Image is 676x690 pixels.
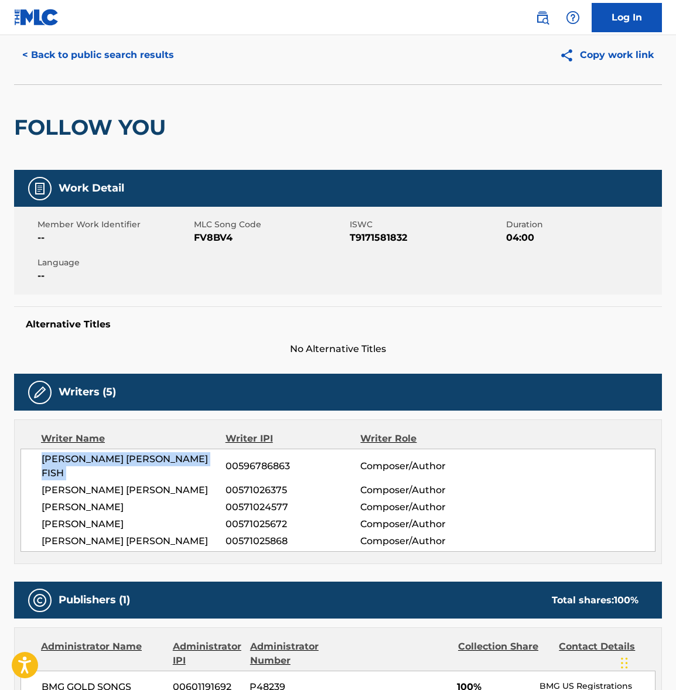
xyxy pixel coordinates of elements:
[26,319,650,330] h5: Alternative Titles
[37,269,191,283] span: --
[194,231,347,245] span: FV8BV4
[350,218,503,231] span: ISWC
[360,459,483,473] span: Composer/Author
[226,432,361,446] div: Writer IPI
[226,500,360,514] span: 00571024577
[59,182,124,195] h5: Work Detail
[226,534,360,548] span: 00571025868
[33,385,47,399] img: Writers
[561,6,585,29] div: Help
[531,6,554,29] a: Public Search
[559,48,580,63] img: Copy work link
[59,593,130,607] h5: Publishers (1)
[552,593,639,607] div: Total shares:
[14,342,662,356] span: No Alternative Titles
[42,517,226,531] span: [PERSON_NAME]
[14,9,59,26] img: MLC Logo
[37,218,191,231] span: Member Work Identifier
[41,640,164,668] div: Administrator Name
[360,517,483,531] span: Composer/Author
[42,483,226,497] span: [PERSON_NAME] [PERSON_NAME]
[506,231,660,245] span: 04:00
[59,385,116,399] h5: Writers (5)
[350,231,503,245] span: T9171581832
[360,432,483,446] div: Writer Role
[360,483,483,497] span: Composer/Author
[614,595,639,606] span: 100 %
[226,517,360,531] span: 00571025672
[33,182,47,196] img: Work Detail
[360,534,483,548] span: Composer/Author
[360,500,483,514] span: Composer/Author
[33,593,47,607] img: Publishers
[617,634,676,690] iframe: Chat Widget
[41,432,226,446] div: Writer Name
[42,452,226,480] span: [PERSON_NAME] [PERSON_NAME] FISH
[37,257,191,269] span: Language
[42,534,226,548] span: [PERSON_NAME] [PERSON_NAME]
[14,114,172,141] h2: FOLLOW YOU
[506,218,660,231] span: Duration
[566,11,580,25] img: help
[250,640,342,668] div: Administrator Number
[226,483,360,497] span: 00571026375
[42,500,226,514] span: [PERSON_NAME]
[592,3,662,32] a: Log In
[194,218,347,231] span: MLC Song Code
[551,40,662,70] button: Copy work link
[173,640,241,668] div: Administrator IPI
[37,231,191,245] span: --
[559,640,651,668] div: Contact Details
[14,40,182,70] button: < Back to public search results
[226,459,360,473] span: 00596786863
[458,640,550,668] div: Collection Share
[621,645,628,681] div: Drag
[535,11,549,25] img: search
